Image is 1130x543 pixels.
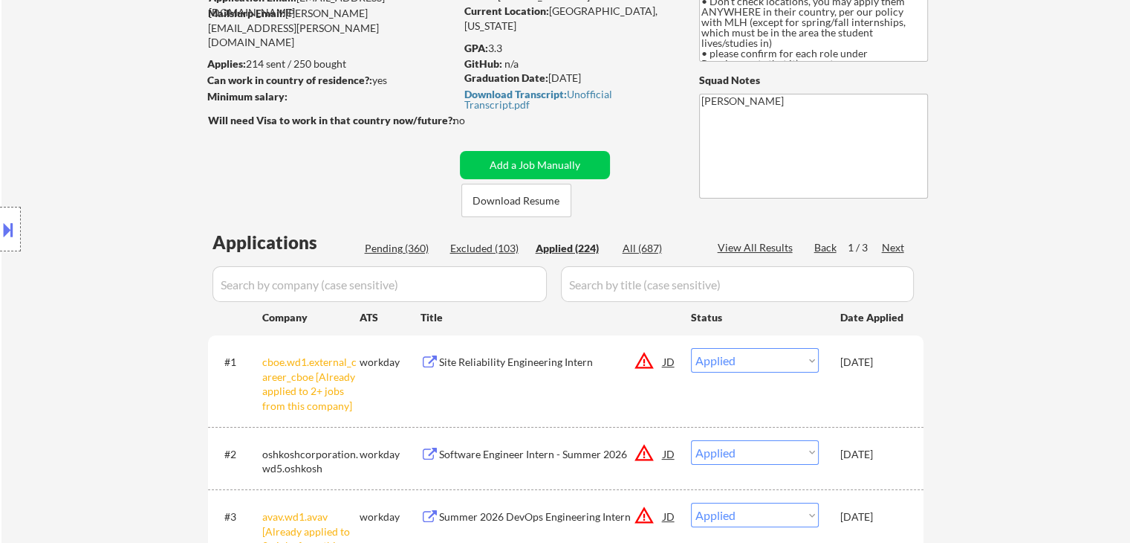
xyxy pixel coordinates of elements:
[262,310,360,325] div: Company
[840,355,906,370] div: [DATE]
[718,240,797,255] div: View All Results
[262,447,360,476] div: oshkoshcorporation.wd5.oshkosh
[439,510,663,524] div: Summer 2026 DevOps Engineering Intern
[464,89,671,110] a: Download Transcript:Unofficial Transcript.pdf
[623,241,697,256] div: All (687)
[840,310,906,325] div: Date Applied
[208,6,455,50] div: [PERSON_NAME][EMAIL_ADDRESS][PERSON_NAME][DOMAIN_NAME]
[464,89,671,110] div: Unofficial Transcript.pdf
[464,71,548,84] strong: Graduation Date:
[360,447,420,462] div: workday
[464,57,502,70] strong: GitHub:
[634,505,655,526] button: warning_amber
[840,447,906,462] div: [DATE]
[814,240,838,255] div: Back
[882,240,906,255] div: Next
[634,350,655,371] button: warning_amber
[360,310,420,325] div: ATS
[224,510,250,524] div: #3
[360,510,420,524] div: workday
[453,113,496,128] div: no
[439,355,663,370] div: Site Reliability Engineering Intern
[840,510,906,524] div: [DATE]
[461,184,571,217] button: Download Resume
[536,241,610,256] div: Applied (224)
[504,57,519,70] a: n/a
[365,241,439,256] div: Pending (360)
[464,88,567,100] strong: Download Transcript:
[439,447,663,462] div: Software Engineer Intern - Summer 2026
[207,74,372,86] strong: Can work in country of residence?:
[450,241,525,256] div: Excluded (103)
[460,151,610,179] button: Add a Job Manually
[208,114,455,126] strong: Will need Visa to work in that country now/future?:
[212,266,547,302] input: Search by company (case sensitive)
[360,355,420,370] div: workday
[262,355,360,413] div: cboe.wd1.external_career_cboe [Already applied to 2+ jobs from this company]
[207,57,246,70] strong: Applies:
[662,440,677,467] div: JD
[420,310,677,325] div: Title
[634,443,655,463] button: warning_amber
[224,447,250,462] div: #2
[464,41,677,56] div: 3.3
[464,4,549,17] strong: Current Location:
[691,303,819,330] div: Status
[464,4,675,33] div: [GEOGRAPHIC_DATA], [US_STATE]
[207,57,455,71] div: 214 sent / 250 bought
[464,71,675,86] div: [DATE]
[848,240,882,255] div: 1 / 3
[212,234,360,251] div: Applications
[699,73,928,88] div: Squad Notes
[662,348,677,375] div: JD
[208,7,285,19] strong: Mailslurp Email:
[662,503,677,530] div: JD
[561,266,914,302] input: Search by title (case sensitive)
[207,90,288,103] strong: Minimum salary:
[464,42,488,54] strong: GPA:
[207,73,450,88] div: yes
